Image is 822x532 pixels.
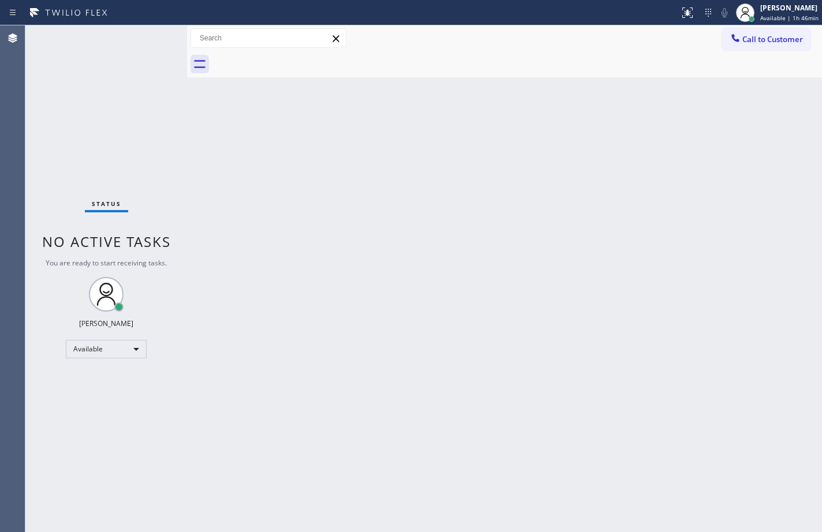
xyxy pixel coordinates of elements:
div: Available [66,340,147,358]
input: Search [191,29,346,47]
div: [PERSON_NAME] [760,3,819,13]
span: No active tasks [42,232,171,251]
div: [PERSON_NAME] [79,319,133,328]
span: Status [92,200,121,208]
button: Call to Customer [722,28,810,50]
span: Available | 1h 46min [760,14,819,22]
button: Mute [716,5,733,21]
span: Call to Customer [742,34,803,44]
span: You are ready to start receiving tasks. [46,258,167,268]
